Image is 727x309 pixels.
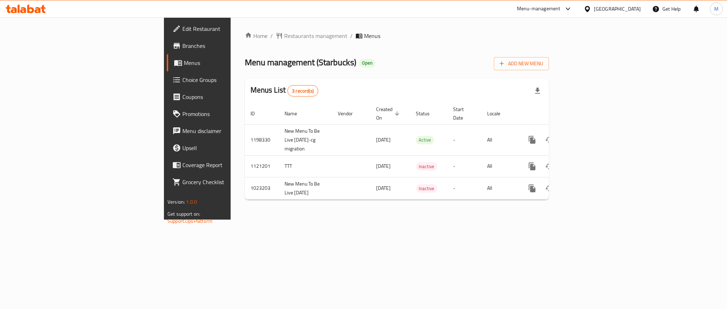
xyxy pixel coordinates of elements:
[167,156,285,173] a: Coverage Report
[250,109,264,118] span: ID
[541,180,558,197] button: Change Status
[481,177,518,199] td: All
[494,57,549,70] button: Add New Menu
[276,32,347,40] a: Restaurants management
[182,76,280,84] span: Choice Groups
[447,124,481,155] td: -
[167,54,285,71] a: Menus
[594,5,641,13] div: [GEOGRAPHIC_DATA]
[350,32,353,40] li: /
[182,42,280,50] span: Branches
[338,109,362,118] span: Vendor
[524,131,541,148] button: more
[524,158,541,175] button: more
[447,177,481,199] td: -
[167,37,285,54] a: Branches
[167,139,285,156] a: Upsell
[279,177,332,199] td: New Menu To Be Live [DATE]
[167,209,200,219] span: Get support on:
[376,135,391,144] span: [DATE]
[416,162,437,171] span: Inactive
[541,131,558,148] button: Change Status
[184,59,280,67] span: Menus
[182,110,280,118] span: Promotions
[182,127,280,135] span: Menu disclaimer
[167,88,285,105] a: Coupons
[287,85,318,96] div: Total records count
[245,32,549,40] nav: breadcrumb
[416,184,437,193] div: Inactive
[167,20,285,37] a: Edit Restaurant
[518,103,597,125] th: Actions
[416,109,439,118] span: Status
[524,180,541,197] button: more
[245,54,356,70] span: Menu management ( Starbucks )
[167,173,285,191] a: Grocery Checklist
[481,124,518,155] td: All
[416,136,434,144] span: Active
[167,105,285,122] a: Promotions
[279,124,332,155] td: New Menu To Be Live [DATE]-cg migration
[447,155,481,177] td: -
[245,103,597,200] table: enhanced table
[167,71,285,88] a: Choice Groups
[182,144,280,152] span: Upsell
[182,178,280,186] span: Grocery Checklist
[182,93,280,101] span: Coupons
[182,161,280,169] span: Coverage Report
[167,197,185,206] span: Version:
[284,32,347,40] span: Restaurants management
[359,59,375,67] div: Open
[517,5,561,13] div: Menu-management
[481,155,518,177] td: All
[250,85,318,96] h2: Menus List
[285,109,306,118] span: Name
[529,82,546,99] div: Export file
[359,60,375,66] span: Open
[714,5,718,13] span: M
[487,109,510,118] span: Locale
[167,122,285,139] a: Menu disclaimer
[500,59,543,68] span: Add New Menu
[416,184,437,193] span: Inactive
[186,197,197,206] span: 1.0.0
[416,162,437,171] div: Inactive
[376,105,402,122] span: Created On
[376,183,391,193] span: [DATE]
[279,155,332,177] td: TTT
[288,88,318,94] span: 3 record(s)
[364,32,380,40] span: Menus
[541,158,558,175] button: Change Status
[182,24,280,33] span: Edit Restaurant
[376,161,391,171] span: [DATE]
[453,105,473,122] span: Start Date
[167,216,213,226] a: Support.OpsPlatform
